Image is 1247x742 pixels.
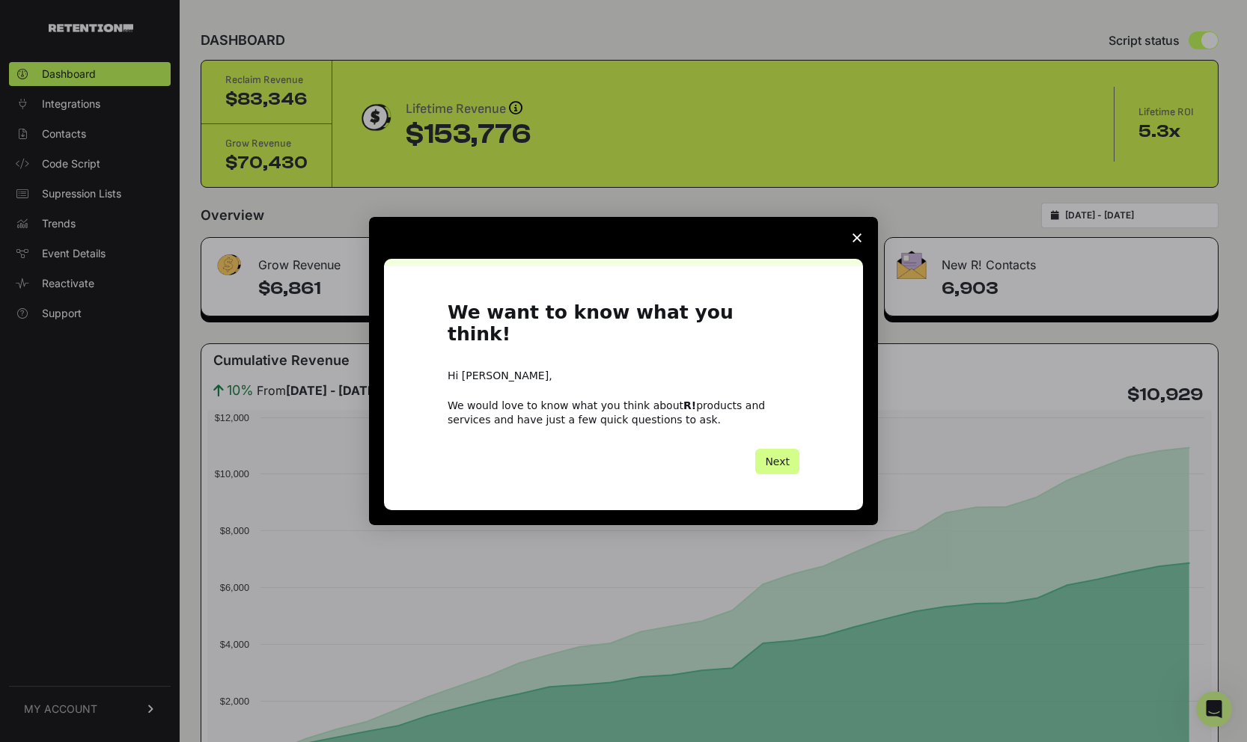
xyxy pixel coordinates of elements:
[448,399,799,426] div: We would love to know what you think about products and services and have just a few quick questi...
[836,217,878,259] span: Close survey
[755,449,799,474] button: Next
[683,399,696,411] b: R!
[448,302,799,354] h1: We want to know what you think!
[448,369,799,384] div: Hi [PERSON_NAME],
